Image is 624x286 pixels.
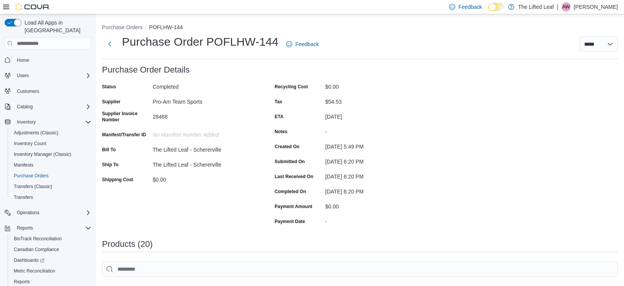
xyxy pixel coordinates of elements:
[8,170,94,181] button: Purchase Orders
[102,84,116,90] label: Status
[14,130,58,136] span: Adjustments (Classic)
[153,159,255,168] div: The Lifted Leaf - Schererville
[8,255,94,266] a: Dashboards
[11,245,91,254] span: Canadian Compliance
[102,111,150,123] label: Supplier Invoice Number
[8,138,94,149] button: Inventory Count
[102,162,119,168] label: Ship To
[14,141,46,147] span: Inventory Count
[562,2,570,12] span: AW
[8,181,94,192] button: Transfers (Classic)
[14,117,39,127] button: Inventory
[153,81,255,90] div: Completed
[11,150,91,159] span: Inventory Manager (Classic)
[458,3,482,11] span: Feedback
[8,266,94,276] button: Metrc Reconciliation
[102,99,120,105] label: Supplier
[149,24,183,30] button: POFLHW-144
[325,81,428,90] div: $0.00
[8,244,94,255] button: Canadian Compliance
[11,128,91,137] span: Adjustments (Classic)
[14,246,59,253] span: Canadian Compliance
[11,256,48,265] a: Dashboards
[275,144,300,150] label: Created On
[102,24,143,30] button: Purchase Orders
[14,236,62,242] span: BioTrack Reconciliation
[17,210,40,216] span: Operations
[275,129,287,135] label: Notes
[14,71,32,80] button: Users
[14,117,91,127] span: Inventory
[325,200,428,210] div: $0.00
[561,2,571,12] div: Ashante Wright
[17,88,39,94] span: Customers
[11,182,91,191] span: Transfers (Classic)
[14,86,91,96] span: Customers
[11,193,91,202] span: Transfers
[102,147,116,153] label: Bill To
[11,171,91,180] span: Purchase Orders
[11,234,91,243] span: BioTrack Reconciliation
[102,177,133,183] label: Shipping Cost
[14,173,49,179] span: Purchase Orders
[102,36,117,52] button: Next
[8,233,94,244] button: BioTrack Reconciliation
[14,268,55,274] span: Metrc Reconciliation
[102,23,618,33] nav: An example of EuiBreadcrumbs
[283,36,322,52] a: Feedback
[11,160,91,170] span: Manifests
[11,128,61,137] a: Adjustments (Classic)
[518,2,554,12] p: The Lifted Leaf
[14,102,36,111] button: Catalog
[11,234,65,243] a: BioTrack Reconciliation
[2,117,94,127] button: Inventory
[153,174,255,183] div: $0.00
[325,111,428,120] div: [DATE]
[14,223,91,233] span: Reports
[557,2,558,12] p: |
[14,208,91,217] span: Operations
[325,96,428,105] div: $54.53
[8,160,94,170] button: Manifests
[325,185,428,195] div: [DATE] 6:20 PM
[17,73,29,79] span: Users
[275,218,305,225] label: Payment Date
[275,99,282,105] label: Tax
[102,240,153,249] h3: Products (20)
[295,40,319,48] span: Feedback
[574,2,618,12] p: [PERSON_NAME]
[2,70,94,81] button: Users
[275,114,283,120] label: ETA
[17,225,33,231] span: Reports
[14,257,44,263] span: Dashboards
[153,96,255,105] div: Pro-Am Team Sports
[14,151,71,157] span: Inventory Manager (Classic)
[14,223,36,233] button: Reports
[325,141,428,150] div: [DATE] 5:49 PM
[14,56,32,65] a: Home
[14,208,43,217] button: Operations
[8,192,94,203] button: Transfers
[17,104,33,110] span: Catalog
[11,139,91,148] span: Inventory Count
[11,193,36,202] a: Transfers
[2,54,94,65] button: Home
[11,256,91,265] span: Dashboards
[14,184,52,190] span: Transfers (Classic)
[275,203,312,210] label: Payment Amount
[8,127,94,138] button: Adjustments (Classic)
[488,3,504,11] input: Dark Mode
[14,102,91,111] span: Catalog
[122,34,278,50] h1: Purchase Order POFLHW-144
[21,19,91,34] span: Load All Apps in [GEOGRAPHIC_DATA]
[14,87,42,96] a: Customers
[14,162,33,168] span: Manifests
[153,129,255,138] div: No Manifest Number added
[153,111,255,120] div: 28468
[2,207,94,218] button: Operations
[275,188,306,195] label: Completed On
[325,155,428,165] div: [DATE] 6:20 PM
[17,119,36,125] span: Inventory
[11,266,58,276] a: Metrc Reconciliation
